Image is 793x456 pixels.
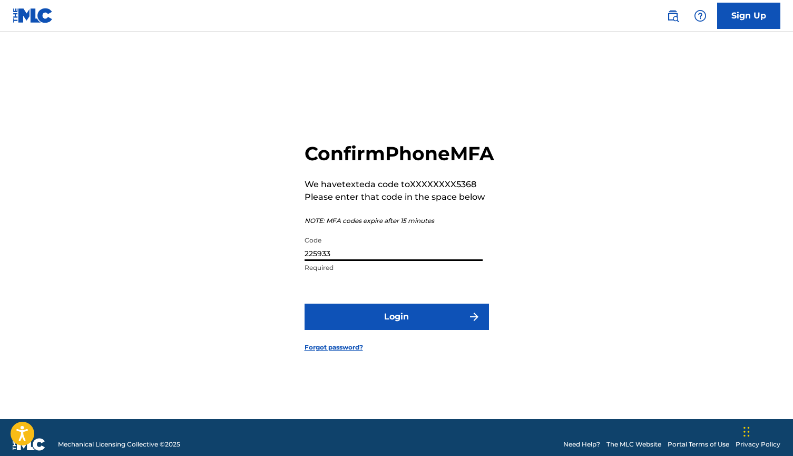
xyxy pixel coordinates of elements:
[743,416,750,448] div: Drag
[694,9,707,22] img: help
[736,440,780,449] a: Privacy Policy
[740,405,793,456] iframe: Chat Widget
[305,178,494,191] p: We have texted a code to XXXXXXXX5368
[668,440,729,449] a: Portal Terms of Use
[13,438,45,451] img: logo
[305,216,494,226] p: NOTE: MFA codes expire after 15 minutes
[305,191,494,203] p: Please enter that code in the space below
[305,304,489,330] button: Login
[468,311,481,323] img: f7272a7cc735f4ea7f67.svg
[662,5,683,26] a: Public Search
[667,9,679,22] img: search
[305,343,363,352] a: Forgot password?
[305,142,494,166] h2: Confirm Phone MFA
[690,5,711,26] div: Help
[563,440,600,449] a: Need Help?
[717,3,780,29] a: Sign Up
[305,263,483,273] p: Required
[58,440,180,449] span: Mechanical Licensing Collective © 2025
[13,8,53,23] img: MLC Logo
[606,440,661,449] a: The MLC Website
